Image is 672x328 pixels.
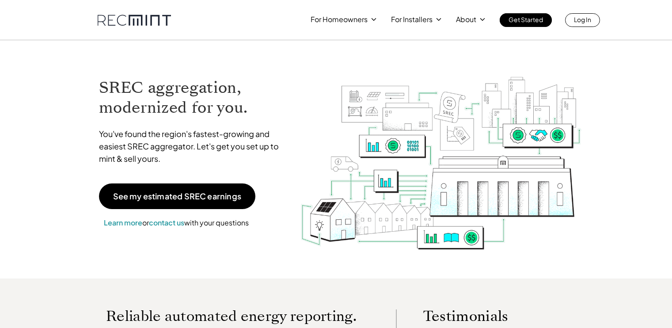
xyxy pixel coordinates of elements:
[99,183,255,209] a: See my estimated SREC earnings
[423,309,555,323] p: Testimonials
[113,192,241,200] p: See my estimated SREC earnings
[391,13,433,26] p: For Installers
[104,218,142,227] a: Learn more
[106,309,369,323] p: Reliable automated energy reporting.
[574,13,591,26] p: Log In
[99,128,287,165] p: You've found the region's fastest-growing and easiest SREC aggregator. Let's get you set up to mi...
[99,217,254,229] p: or with your questions
[311,13,368,26] p: For Homeowners
[149,218,184,227] a: contact us
[500,13,552,27] a: Get Started
[509,13,543,26] p: Get Started
[99,78,287,118] h1: SREC aggregation, modernized for you.
[565,13,600,27] a: Log In
[300,53,582,252] img: RECmint value cycle
[456,13,476,26] p: About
